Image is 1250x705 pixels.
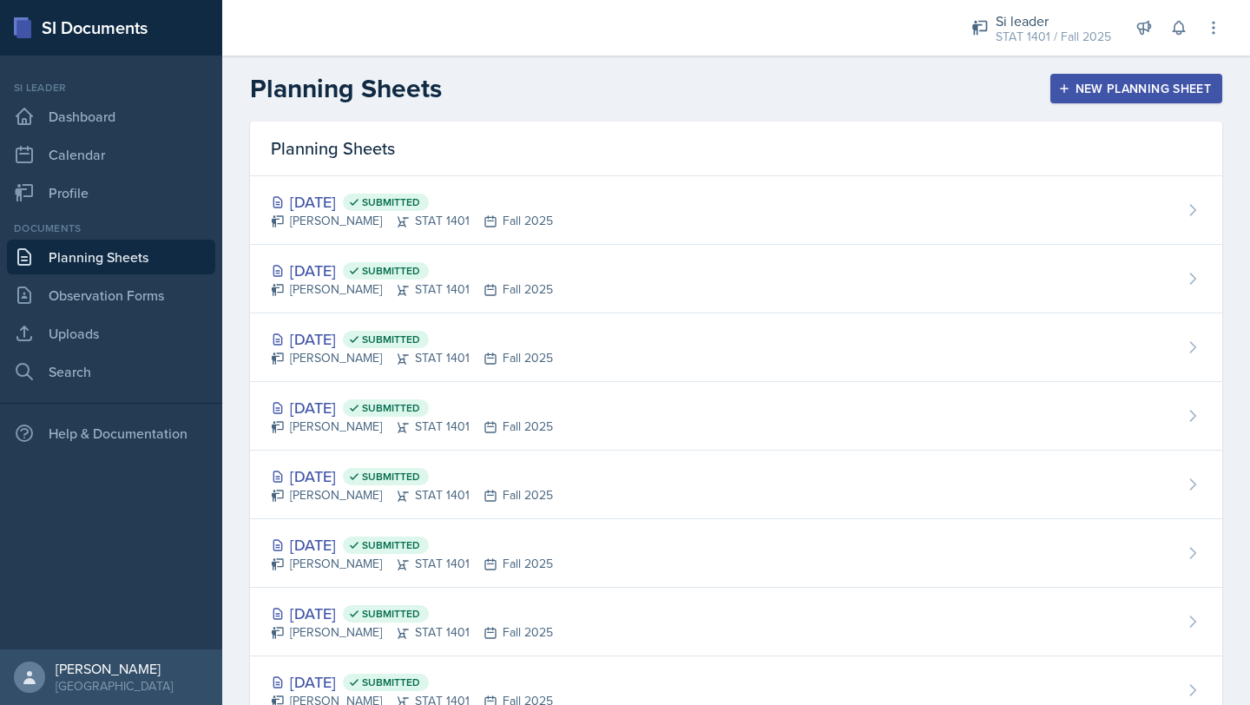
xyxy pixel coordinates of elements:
[362,195,420,209] span: Submitted
[56,660,173,677] div: [PERSON_NAME]
[271,555,553,573] div: [PERSON_NAME] STAT 1401 Fall 2025
[7,354,215,389] a: Search
[1062,82,1211,96] div: New Planning Sheet
[271,212,553,230] div: [PERSON_NAME] STAT 1401 Fall 2025
[250,245,1222,313] a: [DATE] Submitted [PERSON_NAME]STAT 1401Fall 2025
[996,10,1111,31] div: Si leader
[7,221,215,236] div: Documents
[996,28,1111,46] div: STAT 1401 / Fall 2025
[56,677,173,695] div: [GEOGRAPHIC_DATA]
[7,278,215,313] a: Observation Forms
[1050,74,1222,103] button: New Planning Sheet
[7,99,215,134] a: Dashboard
[362,538,420,552] span: Submitted
[271,486,553,504] div: [PERSON_NAME] STAT 1401 Fall 2025
[7,137,215,172] a: Calendar
[271,349,553,367] div: [PERSON_NAME] STAT 1401 Fall 2025
[271,623,553,642] div: [PERSON_NAME] STAT 1401 Fall 2025
[271,670,553,694] div: [DATE]
[362,264,420,278] span: Submitted
[250,519,1222,588] a: [DATE] Submitted [PERSON_NAME]STAT 1401Fall 2025
[271,280,553,299] div: [PERSON_NAME] STAT 1401 Fall 2025
[250,313,1222,382] a: [DATE] Submitted [PERSON_NAME]STAT 1401Fall 2025
[7,80,215,96] div: Si leader
[250,382,1222,451] a: [DATE] Submitted [PERSON_NAME]STAT 1401Fall 2025
[271,396,553,419] div: [DATE]
[362,607,420,621] span: Submitted
[362,333,420,346] span: Submitted
[271,602,553,625] div: [DATE]
[250,73,442,104] h2: Planning Sheets
[7,316,215,351] a: Uploads
[271,418,553,436] div: [PERSON_NAME] STAT 1401 Fall 2025
[7,416,215,451] div: Help & Documentation
[250,588,1222,656] a: [DATE] Submitted [PERSON_NAME]STAT 1401Fall 2025
[7,240,215,274] a: Planning Sheets
[271,190,553,214] div: [DATE]
[250,176,1222,245] a: [DATE] Submitted [PERSON_NAME]STAT 1401Fall 2025
[271,465,553,488] div: [DATE]
[271,533,553,557] div: [DATE]
[362,675,420,689] span: Submitted
[271,259,553,282] div: [DATE]
[250,451,1222,519] a: [DATE] Submitted [PERSON_NAME]STAT 1401Fall 2025
[271,327,553,351] div: [DATE]
[362,470,420,484] span: Submitted
[7,175,215,210] a: Profile
[250,122,1222,176] div: Planning Sheets
[362,401,420,415] span: Submitted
